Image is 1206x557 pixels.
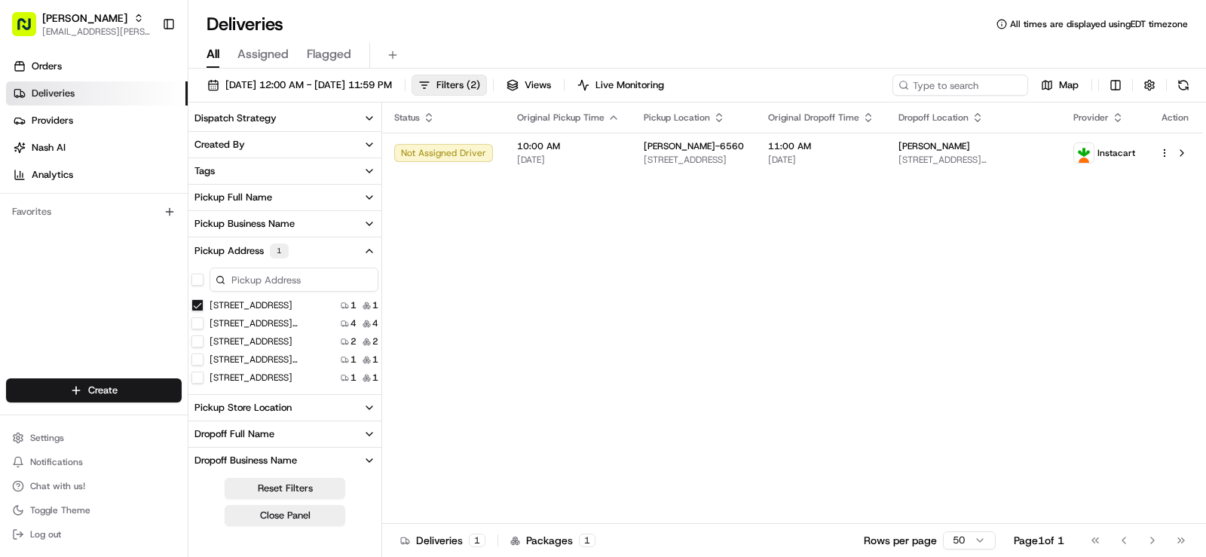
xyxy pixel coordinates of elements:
label: [STREET_ADDRESS][PERSON_NAME] [210,317,330,329]
span: Deliveries [32,87,75,100]
span: 1 [372,353,378,366]
a: Deliveries [6,81,188,106]
button: Refresh [1173,75,1194,96]
div: Tags [194,164,215,178]
button: Create [6,378,182,402]
span: 11:00 AM [768,140,874,152]
span: Instacart [1097,147,1135,159]
span: Map [1059,78,1079,92]
span: Status [394,112,420,124]
span: [DATE] [517,154,620,166]
a: Powered byPylon [106,255,182,267]
span: Settings [30,432,64,444]
input: Type to search [892,75,1028,96]
button: Pickup Address1 [188,237,381,265]
label: [STREET_ADDRESS] [210,335,292,347]
span: 1 [350,353,357,366]
span: ( 2 ) [467,78,480,92]
span: 10:00 AM [517,140,620,152]
div: Pickup Business Name [194,217,295,231]
span: Create [88,384,118,397]
button: Log out [6,524,182,545]
span: All [207,45,219,63]
button: Pickup Full Name [188,185,381,210]
span: Log out [30,528,61,540]
button: Chat with us! [6,476,182,497]
div: 1 [579,534,595,547]
p: Welcome 👋 [15,60,274,84]
button: Toggle Theme [6,500,182,521]
span: Providers [32,114,73,127]
button: Created By [188,132,381,158]
div: Deliveries [400,533,485,548]
span: 1 [350,299,357,311]
button: Tags [188,158,381,184]
span: 4 [372,317,378,329]
input: Clear [39,97,249,113]
span: 1 [372,299,378,311]
div: 💻 [127,220,139,232]
span: [DATE] 12:00 AM - [DATE] 11:59 PM [225,78,392,92]
div: Packages [510,533,595,548]
div: Dispatch Strategy [194,112,277,125]
p: Rows per page [864,533,937,548]
button: Live Monitoring [571,75,671,96]
div: Created By [194,138,245,151]
a: Providers [6,109,188,133]
span: Pylon [150,256,182,267]
span: API Documentation [142,219,242,234]
a: Analytics [6,163,188,187]
div: Favorites [6,200,182,224]
span: 2 [372,335,378,347]
img: 1736555255976-a54dd68f-1ca7-489b-9aae-adbdc363a1c4 [15,144,42,171]
span: 1 [350,372,357,384]
span: Provider [1073,112,1109,124]
span: Notifications [30,456,83,468]
a: 💻API Documentation [121,213,248,240]
button: [EMAIL_ADDRESS][PERSON_NAME][DOMAIN_NAME] [42,26,150,38]
span: 1 [372,372,378,384]
div: We're available if you need us! [51,159,191,171]
img: Nash [15,15,45,45]
div: Dropoff Business Name [194,454,297,467]
button: [PERSON_NAME][EMAIL_ADDRESS][PERSON_NAME][DOMAIN_NAME] [6,6,156,42]
button: Views [500,75,558,96]
a: Orders [6,54,188,78]
button: Dropoff Business Name [188,448,381,473]
button: Map [1034,75,1085,96]
a: 📗Knowledge Base [9,213,121,240]
div: 1 [469,534,485,547]
button: Reset Filters [225,478,345,499]
span: Orders [32,60,62,73]
div: Start new chat [51,144,247,159]
div: Page 1 of 1 [1014,533,1064,548]
span: Chat with us! [30,480,85,492]
span: Flagged [307,45,351,63]
button: Pickup Store Location [188,395,381,421]
span: Knowledge Base [30,219,115,234]
img: profile_instacart_ahold_partner.png [1074,143,1094,163]
label: [STREET_ADDRESS] [210,372,292,384]
a: Nash AI [6,136,188,160]
span: [PERSON_NAME]-6560 [644,140,744,152]
h1: Deliveries [207,12,283,36]
div: 1 [270,243,289,259]
span: Filters [436,78,480,92]
div: Dropoff Full Name [194,427,274,441]
span: [STREET_ADDRESS] [644,154,744,166]
button: Notifications [6,451,182,473]
label: [STREET_ADDRESS][PERSON_NAME][PERSON_NAME] [210,353,330,366]
span: 4 [350,317,357,329]
button: [PERSON_NAME] [42,11,127,26]
span: [DATE] [768,154,874,166]
span: Pickup Location [644,112,710,124]
div: Pickup Full Name [194,191,272,204]
input: Pickup Address [210,268,378,292]
span: Original Pickup Time [517,112,605,124]
span: Toggle Theme [30,504,90,516]
span: Views [525,78,551,92]
span: Original Dropoff Time [768,112,859,124]
span: Nash AI [32,141,66,155]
